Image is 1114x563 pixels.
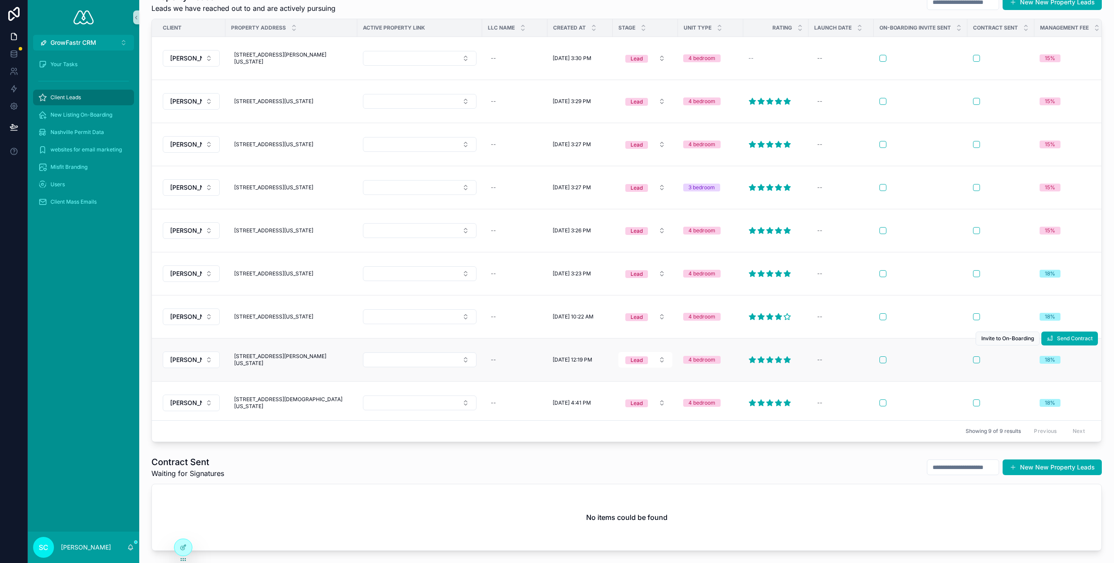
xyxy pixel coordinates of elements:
[362,180,477,195] a: Select Button
[50,198,97,205] span: Client Mass Emails
[234,353,349,367] span: [STREET_ADDRESS][PERSON_NAME][US_STATE]
[553,227,607,234] a: [DATE] 3:26 PM
[170,54,202,63] span: [PERSON_NAME]
[162,136,220,153] a: Select Button
[553,399,607,406] a: [DATE] 4:41 PM
[170,269,202,278] span: [PERSON_NAME]
[33,159,134,175] a: Misfit Branding
[817,270,822,277] div: --
[487,137,542,151] a: --
[817,313,822,320] div: --
[553,141,607,148] a: [DATE] 3:27 PM
[553,98,607,105] a: [DATE] 3:29 PM
[879,24,951,31] span: On-boarding Invite Sent
[631,184,643,192] div: Lead
[491,399,496,406] div: --
[162,93,220,110] a: Select Button
[487,181,542,194] a: --
[362,352,477,368] a: Select Button
[363,94,476,109] button: Select Button
[618,50,673,67] a: Select Button
[683,399,738,407] a: 4 bedroom
[817,55,822,62] div: --
[814,353,869,367] a: --
[553,98,591,105] span: [DATE] 3:29 PM
[553,184,607,191] a: [DATE] 3:27 PM
[491,98,496,105] div: --
[487,51,542,65] a: --
[1045,356,1055,364] div: 18%
[618,309,672,325] button: Select Button
[1040,227,1100,235] a: 15%
[363,180,476,195] button: Select Button
[618,24,635,31] span: Stage
[61,543,111,552] p: [PERSON_NAME]
[363,309,476,324] button: Select Button
[1045,399,1055,407] div: 18%
[814,94,869,108] a: --
[553,356,592,363] span: [DATE] 12:19 PM
[814,137,869,151] a: --
[631,399,643,407] div: Lead
[234,141,313,148] span: [STREET_ADDRESS][US_STATE]
[1045,141,1055,148] div: 15%
[683,54,738,62] a: 4 bedroom
[688,97,715,105] div: 4 bedroom
[817,184,822,191] div: --
[631,227,643,235] div: Lead
[363,137,476,152] button: Select Button
[231,24,286,31] span: Property address
[362,395,477,411] a: Select Button
[1045,227,1055,235] div: 15%
[618,137,672,152] button: Select Button
[683,356,738,364] a: 4 bedroom
[487,94,542,108] a: --
[487,396,542,410] a: --
[170,97,202,106] span: [PERSON_NAME]
[50,164,87,171] span: Misfit Branding
[817,141,822,148] div: --
[231,224,352,238] a: [STREET_ADDRESS][US_STATE]
[688,184,715,191] div: 3 bedroom
[50,111,112,118] span: New Listing On-Boarding
[162,394,220,412] a: Select Button
[33,90,134,105] a: Client Leads
[683,270,738,278] a: 4 bedroom
[33,194,134,210] a: Client Mass Emails
[33,124,134,140] a: Nashville Permit Data
[553,270,607,277] a: [DATE] 3:23 PM
[618,266,672,281] button: Select Button
[231,349,352,370] a: [STREET_ADDRESS][PERSON_NAME][US_STATE]
[231,137,352,151] a: [STREET_ADDRESS][US_STATE]
[50,38,96,47] span: GrowFastr CRM
[162,222,220,239] a: Select Button
[1003,459,1102,475] button: New New Property Leads
[586,512,668,523] h2: No items could be found
[163,308,220,325] button: Select Button
[553,55,591,62] span: [DATE] 3:30 PM
[363,266,476,281] button: Select Button
[162,179,220,196] a: Select Button
[973,24,1018,31] span: Contract Sent
[618,94,672,109] button: Select Button
[688,399,715,407] div: 4 bedroom
[234,227,313,234] span: [STREET_ADDRESS][US_STATE]
[618,223,672,238] button: Select Button
[553,24,586,31] span: Created at
[491,227,496,234] div: --
[491,55,496,62] div: --
[33,57,134,72] a: Your Tasks
[491,313,496,320] div: --
[162,351,220,369] a: Select Button
[618,93,673,110] a: Select Button
[966,428,1021,435] span: Showing 9 of 9 results
[631,98,643,106] div: Lead
[1040,313,1100,321] a: 18%
[553,270,591,277] span: [DATE] 3:23 PM
[814,267,869,281] a: --
[491,270,496,277] div: --
[618,308,673,325] a: Select Button
[688,356,715,364] div: 4 bedroom
[234,98,313,105] span: [STREET_ADDRESS][US_STATE]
